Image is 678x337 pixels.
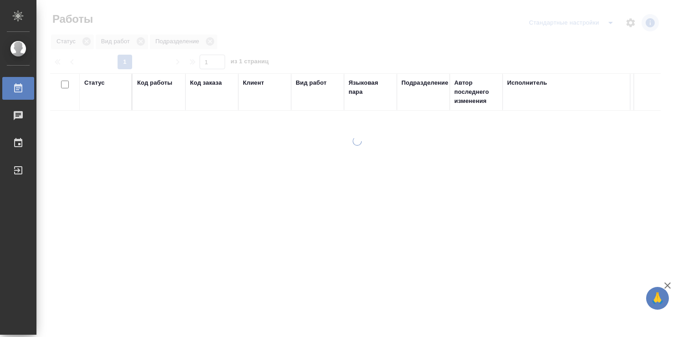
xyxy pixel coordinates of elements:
[349,78,392,97] div: Языковая пара
[650,289,665,308] span: 🙏
[137,78,172,87] div: Код работы
[296,78,327,87] div: Вид работ
[454,78,498,106] div: Автор последнего изменения
[507,78,547,87] div: Исполнитель
[84,78,105,87] div: Статус
[646,287,669,310] button: 🙏
[401,78,448,87] div: Подразделение
[190,78,222,87] div: Код заказа
[243,78,264,87] div: Клиент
